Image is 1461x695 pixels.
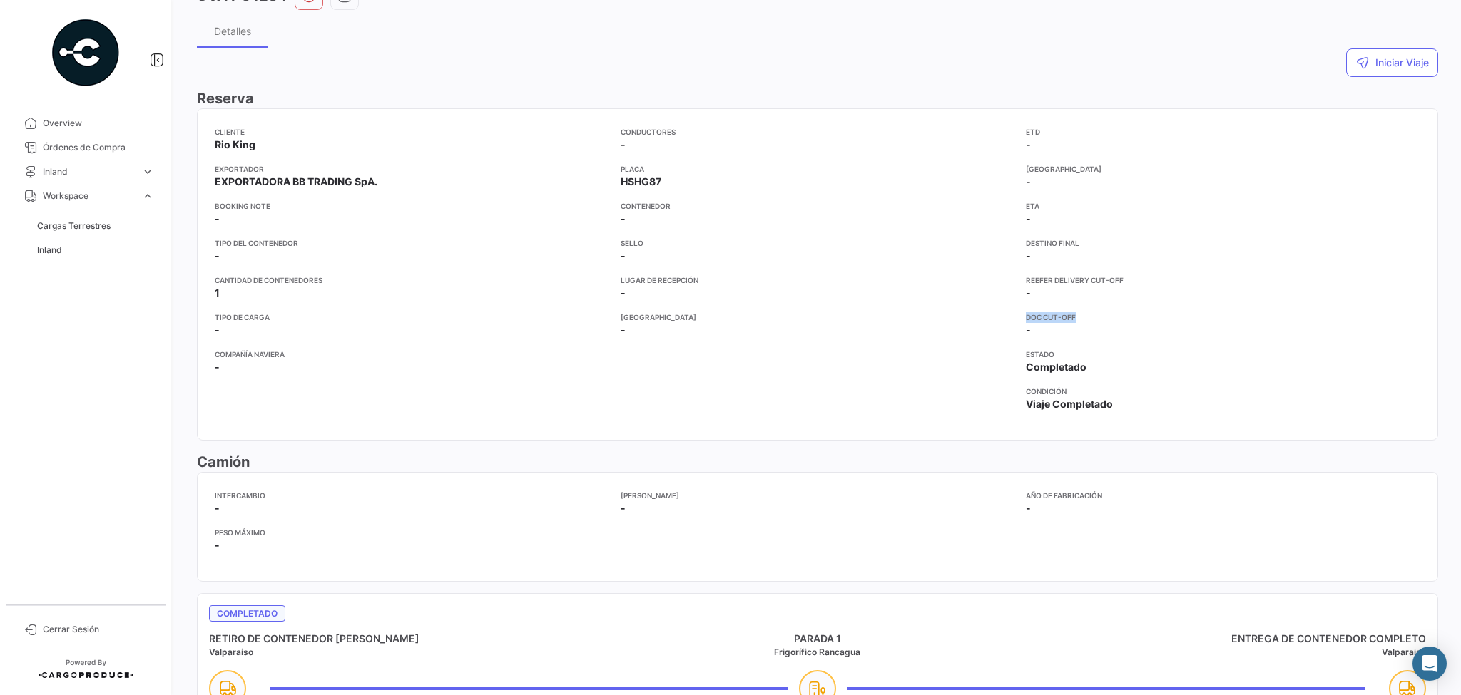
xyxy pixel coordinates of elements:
app-card-info-title: Booking Note [215,200,609,212]
span: Rio King [215,138,255,152]
h4: PARADA 1 [615,632,1021,646]
a: Cargas Terrestres [31,215,160,237]
app-card-info-title: Condición [1026,386,1420,397]
app-card-info-title: Placa [621,163,1015,175]
span: HSHG87 [621,175,661,189]
app-card-info-title: Compañía naviera [215,349,609,360]
app-card-info-title: Destino Final [1026,237,1420,249]
h4: ENTREGA DE CONTENEDOR COMPLETO [1020,632,1426,646]
span: Cerrar Sesión [43,623,154,636]
span: - [621,212,626,226]
span: Inland [43,165,136,178]
span: Cargas Terrestres [37,220,111,232]
span: - [215,212,220,226]
span: - [621,249,626,263]
h5: Valparaiso [209,646,615,659]
app-card-info-title: Lugar de recepción [621,274,1015,286]
span: - [621,323,626,337]
span: - [215,501,220,515]
app-card-info-title: Tipo del contenedor [215,237,609,249]
app-card-info-title: [GEOGRAPHIC_DATA] [621,312,1015,323]
span: - [215,538,220,552]
app-card-info-title: Doc Cut-Off [1026,312,1420,323]
span: - [215,360,220,374]
span: Completado [1026,360,1086,374]
span: - [621,138,626,152]
app-card-info-title: Peso máximo [215,527,609,538]
span: Overview [43,117,154,130]
app-card-info-title: Sello [621,237,1015,249]
app-card-info-title: [GEOGRAPHIC_DATA] [1026,163,1420,175]
app-card-info-title: Exportador [215,163,609,175]
span: Completado [209,605,285,622]
app-card-info-title: Tipo de carga [215,312,609,323]
app-card-info-title: ETD [1026,126,1420,138]
span: - [1026,501,1031,515]
span: - [1026,212,1031,226]
app-card-info-title: Cantidad de contenedores [215,274,609,286]
a: Inland [31,240,160,261]
a: Órdenes de Compra [11,135,160,160]
span: Inland [37,244,62,257]
span: EXPORTADORA BB TRADING SpA. [215,175,377,189]
div: Abrir Intercom Messenger [1412,647,1447,681]
span: - [1026,323,1031,337]
h3: Reserva [197,88,1438,108]
h5: Frigorífico Rancagua [615,646,1021,659]
h3: Camión [197,452,1438,472]
span: - [621,286,626,300]
span: - [1026,175,1031,189]
span: - [1026,249,1031,263]
img: powered-by.png [50,17,121,88]
span: 1 [215,286,220,300]
span: expand_more [141,190,154,202]
span: Viaje Completado [1026,397,1113,411]
span: Workspace [43,190,136,202]
span: Órdenes de Compra [43,141,154,154]
app-card-info-title: Año de fabricación [1026,490,1420,501]
app-card-info-title: [PERSON_NAME] [621,490,1015,501]
h5: Valparaiso [1020,646,1426,659]
span: - [621,501,626,515]
span: - [1026,286,1031,300]
button: Iniciar Viaje [1346,48,1438,77]
span: expand_more [141,165,154,178]
span: - [1026,138,1031,152]
span: - [215,323,220,337]
app-card-info-title: Cliente [215,126,609,138]
a: Overview [11,111,160,135]
app-card-info-title: Intercambio [215,490,609,501]
div: Detalles [214,25,251,37]
span: - [215,249,220,263]
app-card-info-title: Contenedor [621,200,1015,212]
app-card-info-title: Reefer Delivery Cut-Off [1026,274,1420,286]
app-card-info-title: Estado [1026,349,1420,360]
h4: RETIRO DE CONTENEDOR [PERSON_NAME] [209,632,615,646]
app-card-info-title: Conductores [621,126,676,138]
app-card-info-title: ETA [1026,200,1420,212]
